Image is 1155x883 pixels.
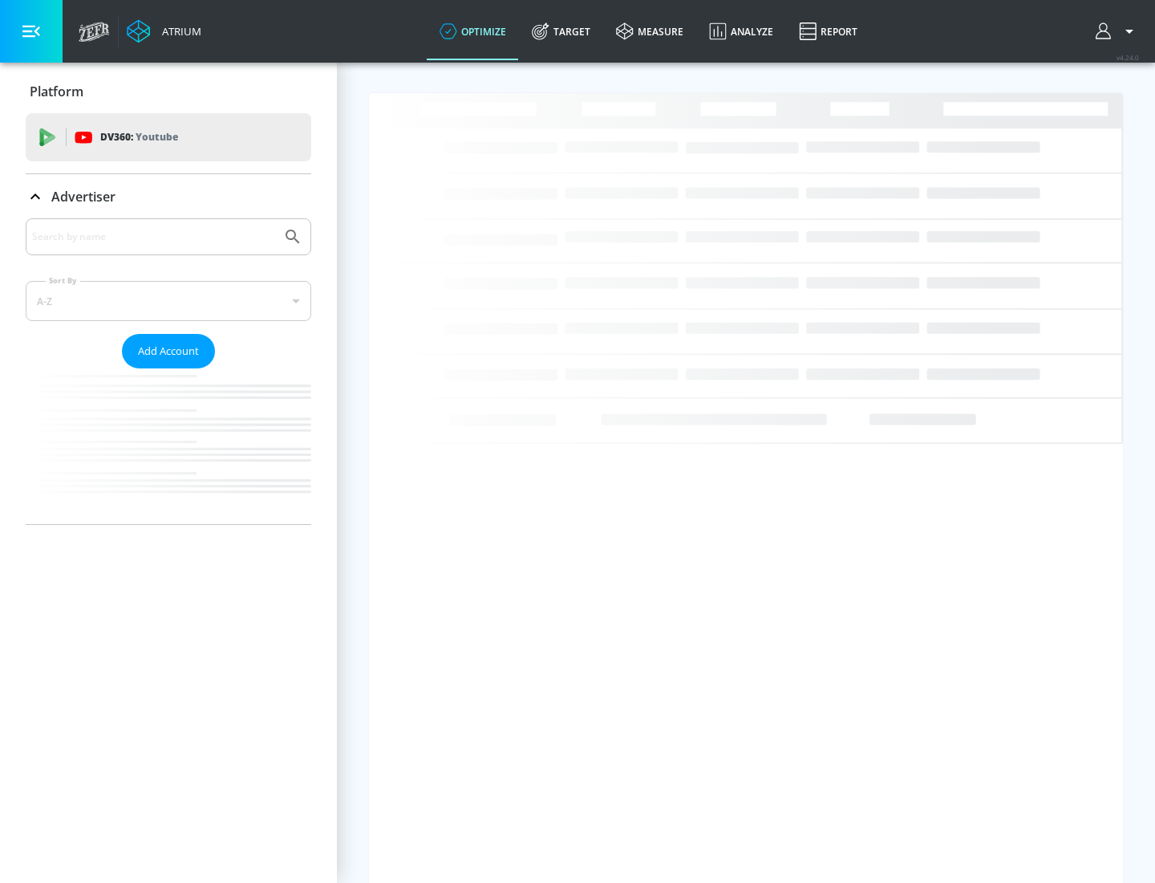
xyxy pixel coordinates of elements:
div: Advertiser [26,218,311,524]
p: Advertiser [51,188,115,205]
div: Advertiser [26,174,311,219]
a: Report [786,2,870,60]
span: Add Account [138,342,199,360]
p: Platform [30,83,83,100]
p: DV360: [100,128,178,146]
div: Platform [26,69,311,114]
div: Atrium [156,24,201,39]
input: Search by name [32,226,275,247]
button: Add Account [122,334,215,368]
p: Youtube [136,128,178,145]
a: Target [519,2,603,60]
a: Atrium [127,19,201,43]
a: Analyze [696,2,786,60]
div: DV360: Youtube [26,113,311,161]
a: optimize [427,2,519,60]
a: measure [603,2,696,60]
span: v 4.24.0 [1116,53,1139,62]
nav: list of Advertiser [26,368,311,524]
label: Sort By [46,275,80,286]
div: A-Z [26,281,311,321]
